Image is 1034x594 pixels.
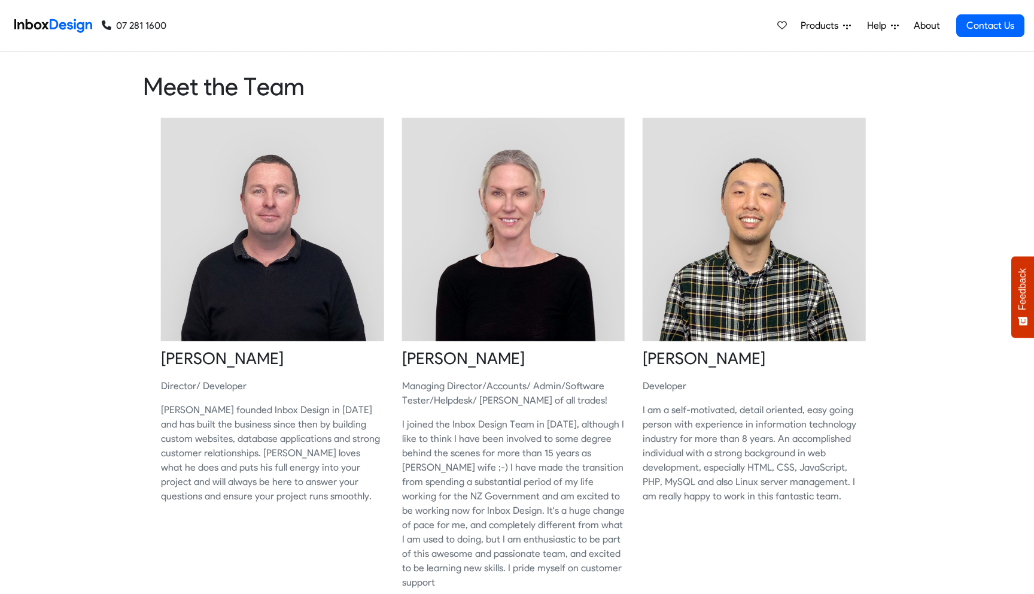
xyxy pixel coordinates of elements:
img: 2021_09_23_jenny.jpg [402,118,625,341]
p: Managing Director/Accounts/ Admin/Software Tester/Helpdesk/ [PERSON_NAME] of all trades! [402,379,625,408]
heading: [PERSON_NAME] [402,348,625,369]
p: Developer [643,379,866,393]
heading: [PERSON_NAME] [161,348,384,369]
a: Help [862,14,904,38]
p: I am a self-motivated, detail oriented, easy going person with experience in information technolo... [643,403,866,504]
heading: [PERSON_NAME] [643,348,866,369]
a: About [910,14,943,38]
img: 2021_09_23_ken.jpg [643,118,866,341]
span: Products [801,19,843,33]
a: Contact Us [956,14,1024,37]
a: [PERSON_NAME]Director/ Developer[PERSON_NAME] founded Inbox Design in [DATE] and has built the bu... [161,118,384,528]
span: Help [867,19,891,33]
p: [PERSON_NAME] founded Inbox Design in [DATE] and has built the business since then by building cu... [161,403,384,504]
button: Feedback - Show survey [1011,256,1034,338]
heading: Meet the Team [143,71,891,102]
a: 07 281 1600 [102,19,166,33]
p: Director/ Developer [161,379,384,393]
a: [PERSON_NAME]DeveloperI am a self-motivated, detail oriented, easy going person with experience i... [643,118,866,528]
p: I joined the Inbox Design Team in [DATE], although I like to think I have been involved to some d... [402,417,625,590]
span: Feedback [1017,268,1028,310]
a: Products [796,14,856,38]
img: 2021_09_23_sheldon.jpg [161,118,384,341]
